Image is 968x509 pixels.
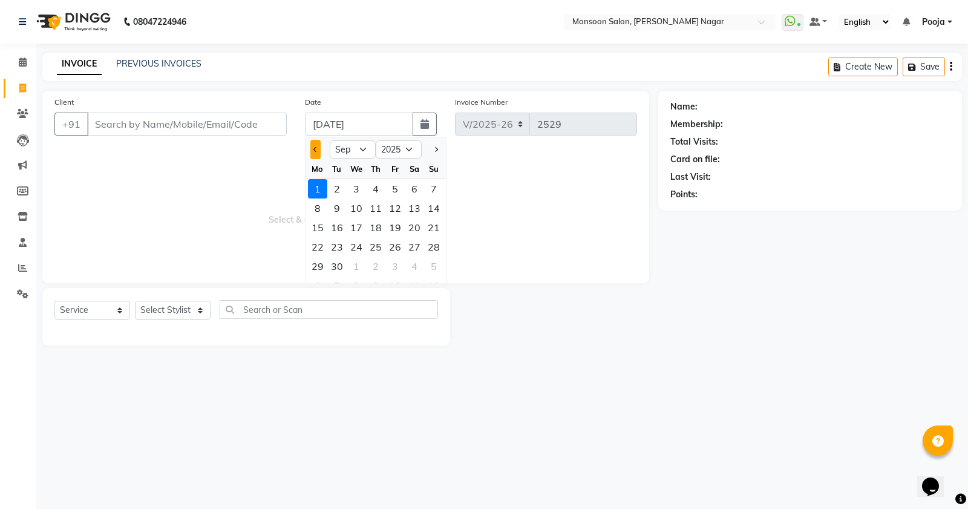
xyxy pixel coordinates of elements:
div: 24 [347,237,366,257]
div: Fr [385,159,405,179]
div: Points: [670,188,698,201]
div: Saturday, September 20, 2025 [405,218,424,237]
div: 27 [405,237,424,257]
div: 9 [366,276,385,295]
div: 21 [424,218,443,237]
div: Saturday, September 13, 2025 [405,199,424,218]
div: Friday, September 5, 2025 [385,179,405,199]
img: logo [31,5,114,39]
div: Monday, September 1, 2025 [308,179,327,199]
div: 30 [327,257,347,276]
div: Monday, September 22, 2025 [308,237,327,257]
div: 13 [405,199,424,218]
select: Select year [376,140,422,159]
div: 7 [424,179,443,199]
div: 4 [366,179,385,199]
input: Search or Scan [220,300,438,319]
div: 11 [405,276,424,295]
input: Search by Name/Mobile/Email/Code [87,113,287,136]
div: 10 [385,276,405,295]
div: Su [424,159,443,179]
div: 8 [308,199,327,218]
div: Tuesday, September 30, 2025 [327,257,347,276]
div: Wednesday, September 24, 2025 [347,237,366,257]
div: 7 [327,276,347,295]
div: 5 [385,179,405,199]
div: Monday, October 6, 2025 [308,276,327,295]
div: Monday, September 15, 2025 [308,218,327,237]
div: Name: [670,100,698,113]
span: Pooja [922,16,945,28]
div: Membership: [670,118,723,131]
b: 08047224946 [133,5,186,39]
label: Invoice Number [455,97,508,108]
div: Saturday, October 4, 2025 [405,257,424,276]
div: Total Visits: [670,136,718,148]
div: Sunday, September 7, 2025 [424,179,443,199]
div: Wednesday, September 17, 2025 [347,218,366,237]
div: Tuesday, October 7, 2025 [327,276,347,295]
label: Client [54,97,74,108]
div: Friday, October 3, 2025 [385,257,405,276]
div: Tuesday, September 2, 2025 [327,179,347,199]
div: 19 [385,218,405,237]
div: 6 [405,179,424,199]
div: 28 [424,237,443,257]
div: 12 [424,276,443,295]
div: 16 [327,218,347,237]
div: Monday, September 29, 2025 [308,257,327,276]
div: 2 [366,257,385,276]
div: Wednesday, October 1, 2025 [347,257,366,276]
div: 26 [385,237,405,257]
a: PREVIOUS INVOICES [116,58,201,69]
iframe: chat widget [917,461,956,497]
div: Thursday, October 9, 2025 [366,276,385,295]
div: Sunday, October 12, 2025 [424,276,443,295]
div: 29 [308,257,327,276]
div: Sunday, September 28, 2025 [424,237,443,257]
div: Thursday, September 11, 2025 [366,199,385,218]
div: 1 [308,179,327,199]
div: Saturday, October 11, 2025 [405,276,424,295]
a: INVOICE [57,53,102,75]
div: 4 [405,257,424,276]
div: Sunday, October 5, 2025 [424,257,443,276]
div: Monday, September 8, 2025 [308,199,327,218]
div: Mo [308,159,327,179]
div: 20 [405,218,424,237]
div: 11 [366,199,385,218]
button: Next month [431,140,441,159]
div: 3 [385,257,405,276]
span: Select & add items from the list below [54,150,637,271]
div: Friday, September 19, 2025 [385,218,405,237]
div: Card on file: [670,153,720,166]
button: Save [903,57,945,76]
div: Tuesday, September 23, 2025 [327,237,347,257]
div: We [347,159,366,179]
div: 23 [327,237,347,257]
button: +91 [54,113,88,136]
div: 17 [347,218,366,237]
div: Sa [405,159,424,179]
div: Saturday, September 27, 2025 [405,237,424,257]
div: 9 [327,199,347,218]
div: Thursday, October 2, 2025 [366,257,385,276]
div: Last Visit: [670,171,711,183]
button: Create New [828,57,898,76]
div: Tuesday, September 9, 2025 [327,199,347,218]
div: Tu [327,159,347,179]
div: 3 [347,179,366,199]
div: Thursday, September 4, 2025 [366,179,385,199]
select: Select month [330,140,376,159]
div: Tuesday, September 16, 2025 [327,218,347,237]
button: Previous month [310,140,321,159]
div: 12 [385,199,405,218]
div: Saturday, September 6, 2025 [405,179,424,199]
div: 25 [366,237,385,257]
div: 8 [347,276,366,295]
div: Thursday, September 25, 2025 [366,237,385,257]
div: 6 [308,276,327,295]
div: Wednesday, September 10, 2025 [347,199,366,218]
div: Friday, September 26, 2025 [385,237,405,257]
div: 2 [327,179,347,199]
